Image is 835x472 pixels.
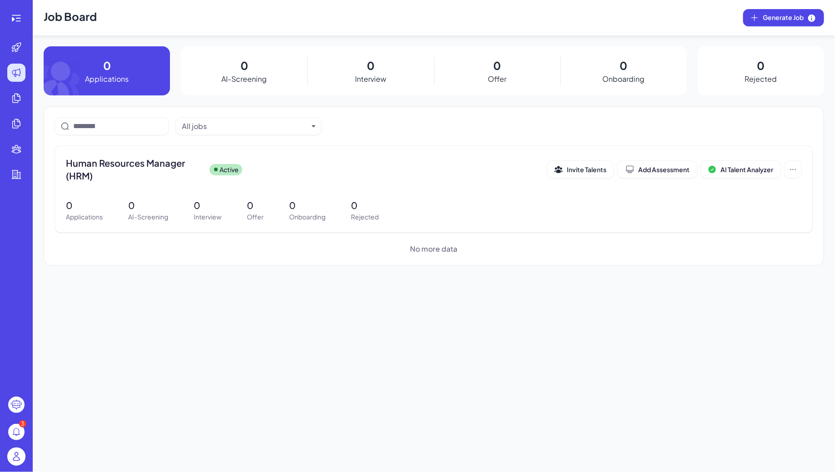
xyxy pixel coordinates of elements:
span: Invite Talents [567,165,606,174]
img: user_logo.png [7,447,25,466]
p: 0 [66,199,103,212]
p: 0 [194,199,221,212]
p: 0 [493,57,501,74]
p: 0 [620,57,627,74]
button: Generate Job [743,9,824,26]
div: Add Assessment [625,165,690,174]
p: AI-Screening [221,74,267,84]
p: 0 [757,57,765,74]
p: 0 [351,199,379,212]
p: Onboarding [289,212,325,222]
button: Add Assessment [618,161,697,178]
div: All jobs [182,121,207,132]
p: Interview [355,74,386,84]
span: No more data [410,243,458,254]
p: Rejected [351,212,379,222]
p: 0 [247,199,264,212]
button: All jobs [182,121,308,132]
p: Offer [488,74,506,84]
p: 0 [103,57,111,74]
p: AI-Screening [128,212,168,222]
p: Interview [194,212,221,222]
p: Rejected [745,74,777,84]
p: 0 [367,57,375,74]
p: 0 [128,199,168,212]
div: 3 [19,420,26,427]
button: Invite Talents [547,161,614,178]
p: Applications [66,212,103,222]
p: 0 [289,199,325,212]
span: AI Talent Analyzer [720,165,773,174]
p: Active [220,165,239,174]
button: AI Talent Analyzer [701,161,781,178]
p: 0 [240,57,248,74]
p: Onboarding [602,74,645,84]
span: Human Resources Manager (HRM) [66,157,202,182]
p: Offer [247,212,264,222]
p: Applications [85,74,129,84]
span: Generate Job [763,13,816,23]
